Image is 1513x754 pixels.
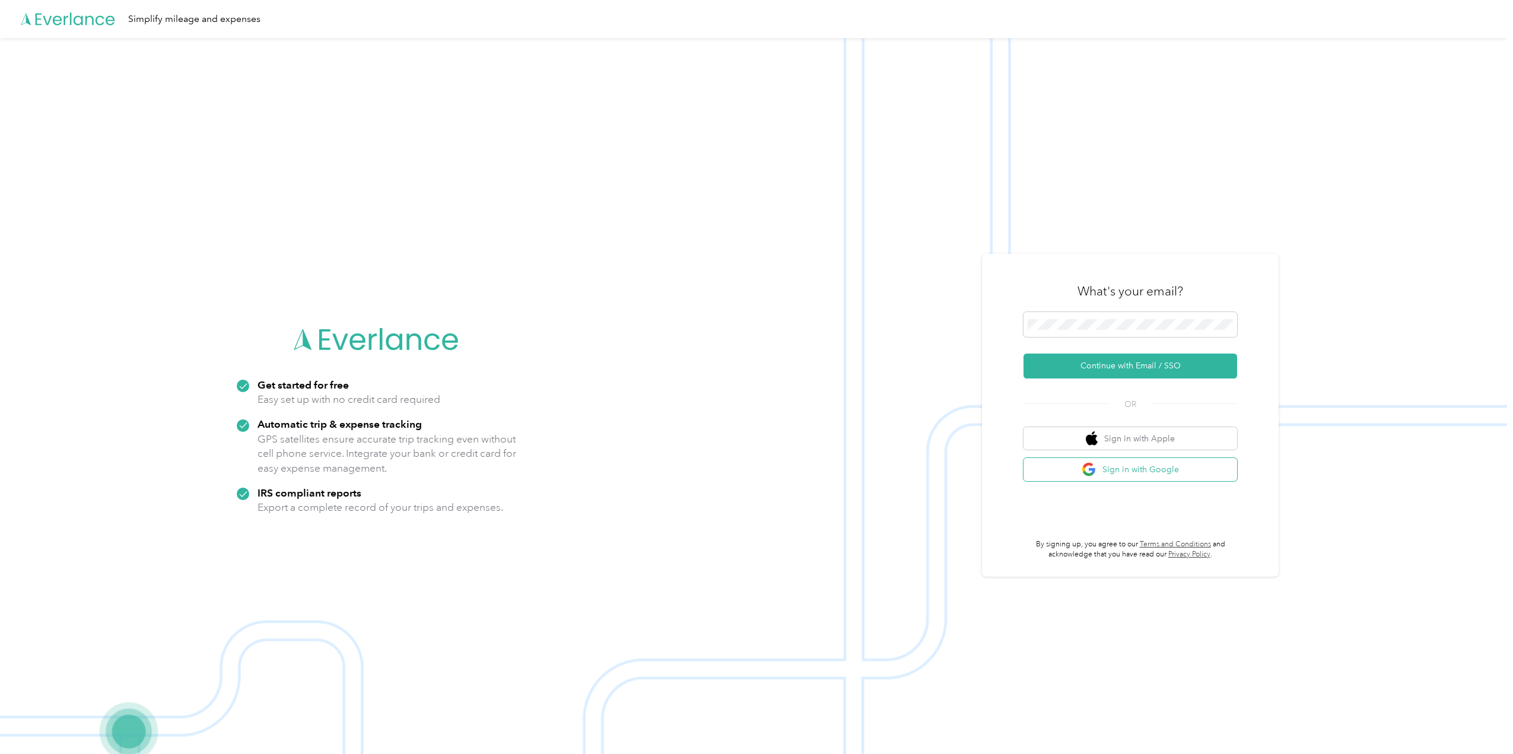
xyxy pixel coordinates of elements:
[1082,462,1096,477] img: google logo
[1024,354,1237,378] button: Continue with Email / SSO
[1024,539,1237,560] p: By signing up, you agree to our and acknowledge that you have read our .
[1024,458,1237,481] button: google logoSign in with Google
[258,432,517,476] p: GPS satellites ensure accurate trip tracking even without cell phone service. Integrate your bank...
[258,378,349,391] strong: Get started for free
[258,392,440,407] p: Easy set up with no credit card required
[1077,283,1183,300] h3: What's your email?
[1168,550,1210,559] a: Privacy Policy
[258,418,422,430] strong: Automatic trip & expense tracking
[258,486,361,499] strong: IRS compliant reports
[1086,431,1098,446] img: apple logo
[1024,427,1237,450] button: apple logoSign in with Apple
[1140,540,1211,549] a: Terms and Conditions
[128,12,260,27] div: Simplify mileage and expenses
[258,500,503,515] p: Export a complete record of your trips and expenses.
[1110,398,1151,411] span: OR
